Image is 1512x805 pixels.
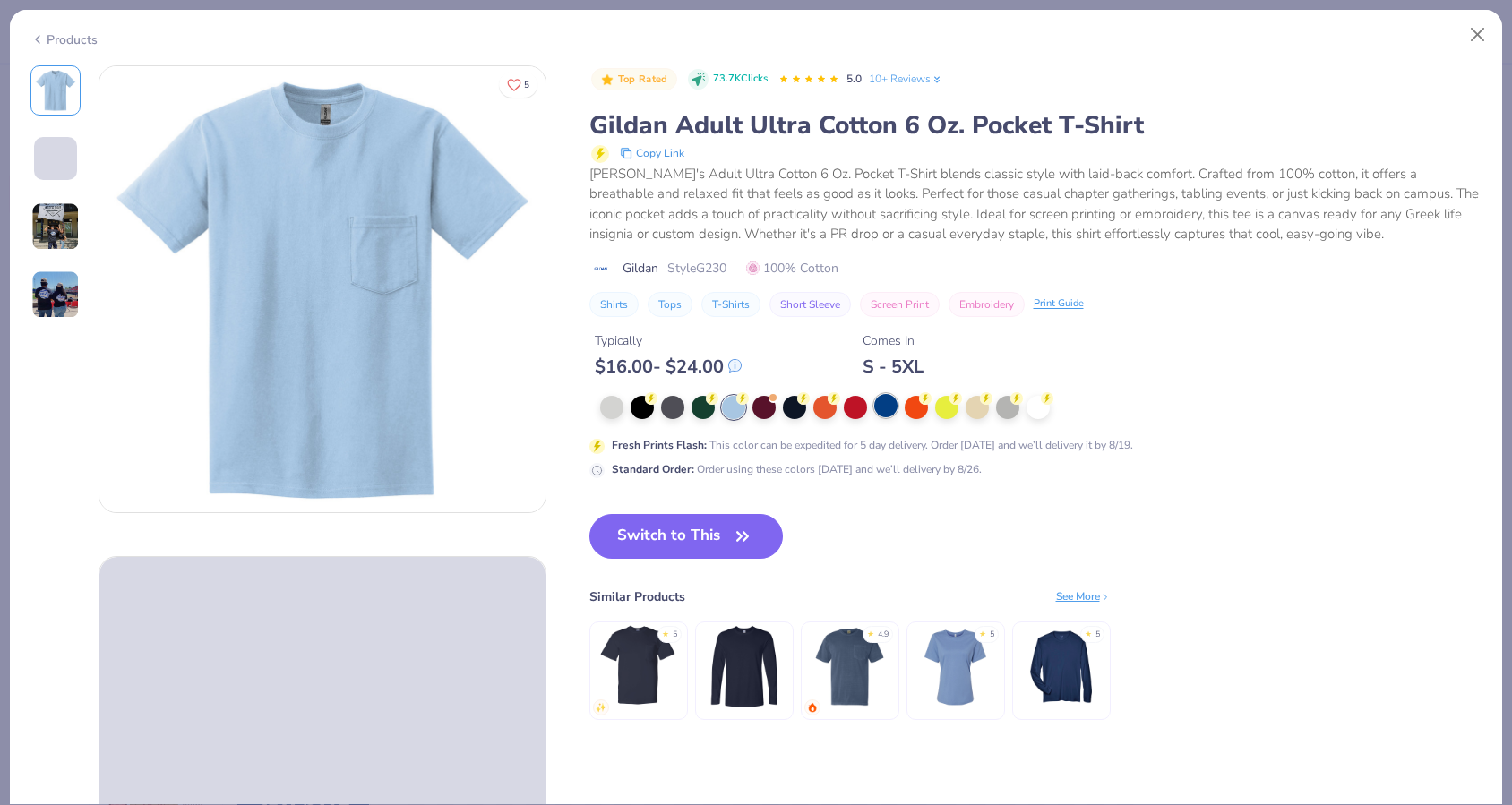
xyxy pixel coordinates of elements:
button: T-Shirts [701,292,760,317]
span: Gildan [623,259,658,278]
button: Switch to This [589,514,784,559]
div: Comes In [863,331,924,350]
button: Embroidery [949,292,1025,317]
img: Bella + Canvas Ladies' Relaxed Jersey Short-Sleeve T-Shirt [913,624,998,709]
img: Team 365 Men's Zone Performance Long-Sleeve T-Shirt [1018,624,1104,709]
div: 5 [673,629,677,641]
div: S - 5XL [863,355,924,378]
div: $ 16.00 - $ 24.00 [595,355,742,378]
span: Top Rated [618,74,668,84]
img: Front [34,69,77,112]
div: Gildan Adult Ultra Cotton 6 Oz. Pocket T-Shirt [589,108,1482,142]
div: 5 [1095,629,1100,641]
button: Short Sleeve [769,292,851,317]
button: Tops [648,292,692,317]
img: Gildan Adult 5.5 oz., 50/50 Pocket T-Shirt [596,624,681,709]
div: ★ [867,629,874,636]
div: 4.9 [878,629,889,641]
img: User generated content [31,202,80,251]
img: newest.gif [596,702,606,713]
div: Print Guide [1034,296,1084,312]
img: Comfort Colors Adult Heavyweight RS Pocket T-Shirt [807,624,892,709]
button: Shirts [589,292,639,317]
button: Like [499,72,537,98]
div: Order using these colors [DATE] and we’ll delivery by 8/26. [612,461,982,477]
div: 5.0 Stars [778,65,839,94]
button: Badge Button [591,68,677,91]
img: Top Rated sort [600,73,614,87]
div: ★ [1085,629,1092,636]
div: [PERSON_NAME]'s Adult Ultra Cotton 6 Oz. Pocket T-Shirt blends classic style with laid-back comfo... [589,164,1482,244]
div: This color can be expedited for 5 day delivery. Order [DATE] and we’ll delivery it by 8/19. [612,437,1133,453]
strong: Fresh Prints Flash : [612,438,707,452]
div: 5 [990,629,994,641]
span: 5 [524,81,529,90]
span: 73.7K Clicks [713,72,768,87]
img: Gildan Adult Softstyle® 4.5 Oz. Long-Sleeve T-Shirt [701,624,786,709]
img: User generated content [31,270,80,319]
div: ★ [662,629,669,636]
div: See More [1056,588,1111,604]
div: Products [30,30,98,49]
button: copy to clipboard [614,142,690,164]
div: ★ [979,629,986,636]
img: brand logo [589,261,614,276]
button: Screen Print [860,292,940,317]
div: Similar Products [589,587,685,606]
img: trending.gif [807,702,818,713]
span: Style G230 [667,259,726,278]
button: Close [1461,18,1495,52]
div: Typically [595,331,742,350]
span: 100% Cotton [746,259,838,278]
span: 5.0 [846,72,862,86]
strong: Standard Order : [612,462,694,476]
a: 10+ Reviews [869,71,943,87]
img: Front [99,66,546,512]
